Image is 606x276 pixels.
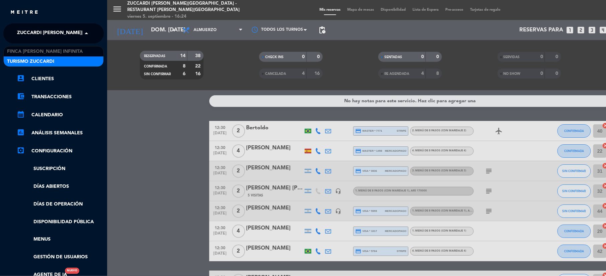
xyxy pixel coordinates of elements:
[17,200,104,208] a: Días de Operación
[17,110,25,118] i: calendar_month
[17,218,104,226] a: Disponibilidad pública
[65,268,79,274] div: Nuevo
[17,111,104,119] a: calendar_monthCalendario
[10,10,39,15] img: MEITRE
[17,128,25,136] i: assessment
[7,48,83,55] span: Finca [PERSON_NAME] Infinita
[17,183,104,190] a: Días abiertos
[17,165,104,173] a: Suscripción
[17,75,104,83] a: account_boxClientes
[17,236,104,243] a: Menus
[17,74,25,82] i: account_box
[17,92,25,100] i: account_balance_wallet
[17,93,104,101] a: account_balance_walletTransacciones
[7,58,54,65] span: Turismo Zuccardi
[17,146,25,154] i: settings_applications
[318,26,326,34] span: pending_actions
[17,129,104,137] a: assessmentANÁLISIS SEMANALES
[17,147,104,155] a: Configuración
[17,26,255,40] span: Zuccardi [PERSON_NAME][GEOGRAPHIC_DATA] - Restaurant [PERSON_NAME][GEOGRAPHIC_DATA]
[17,253,104,261] a: Gestión de usuarios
